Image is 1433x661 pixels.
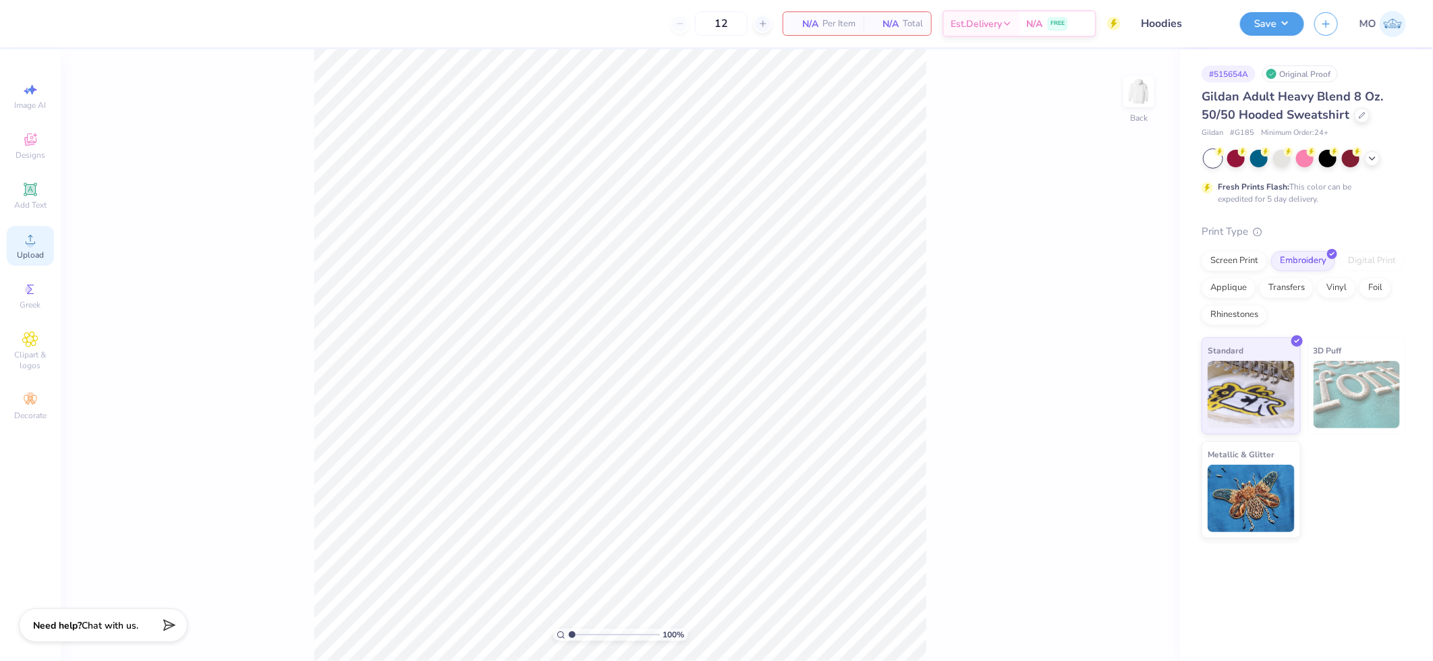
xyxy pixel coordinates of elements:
input: – – [695,11,748,36]
span: Gildan [1202,127,1223,139]
span: N/A [872,17,899,31]
img: Metallic & Glitter [1208,465,1295,532]
span: Greek [20,299,41,310]
span: Est. Delivery [951,17,1002,31]
img: Standard [1208,361,1295,428]
span: Upload [17,250,44,260]
div: Digital Print [1339,251,1405,271]
span: Designs [16,150,45,161]
div: Screen Print [1202,251,1267,271]
button: Save [1240,12,1304,36]
div: Transfers [1260,278,1314,298]
span: N/A [1026,17,1042,31]
span: Per Item [822,17,855,31]
img: 3D Puff [1314,361,1401,428]
span: MO [1359,16,1376,32]
span: Add Text [14,200,47,210]
div: This color can be expedited for 5 day delivery. [1218,181,1384,205]
div: Back [1130,112,1148,124]
span: Image AI [15,100,47,111]
span: N/A [791,17,818,31]
div: Print Type [1202,224,1406,239]
input: Untitled Design [1131,10,1230,37]
div: # 515654A [1202,65,1256,82]
div: Foil [1359,278,1391,298]
strong: Need help? [33,619,82,632]
span: 3D Puff [1314,343,1342,357]
span: Total [903,17,923,31]
img: Mirabelle Olis [1380,11,1406,37]
span: 100 % [663,629,685,641]
span: Minimum Order: 24 + [1261,127,1328,139]
span: Chat with us. [82,619,138,632]
div: Rhinestones [1202,305,1267,325]
div: Applique [1202,278,1256,298]
div: Original Proof [1262,65,1338,82]
img: Back [1125,78,1152,105]
span: Gildan Adult Heavy Blend 8 Oz. 50/50 Hooded Sweatshirt [1202,88,1383,123]
strong: Fresh Prints Flash: [1218,181,1289,192]
span: Decorate [14,410,47,421]
span: Metallic & Glitter [1208,447,1274,461]
div: Vinyl [1318,278,1355,298]
span: FREE [1050,19,1065,28]
a: MO [1359,11,1406,37]
div: Embroidery [1271,251,1335,271]
span: # G185 [1230,127,1254,139]
span: Clipart & logos [7,349,54,371]
span: Standard [1208,343,1243,357]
